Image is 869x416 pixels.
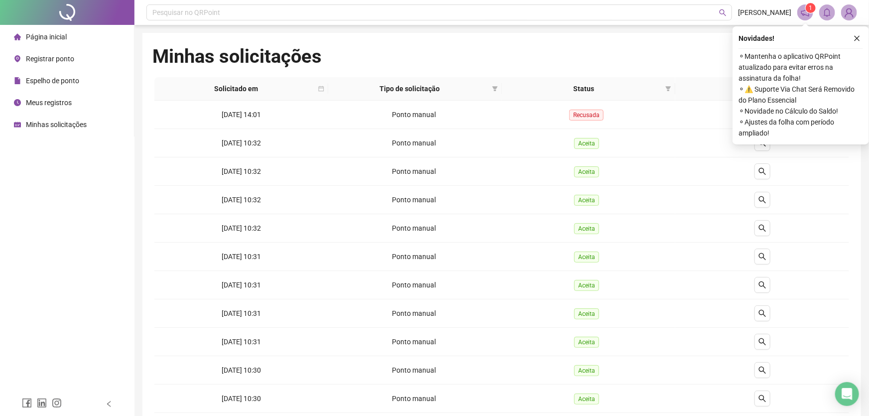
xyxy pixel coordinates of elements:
span: Ponto manual [392,309,436,317]
span: Recusada [569,110,604,121]
span: environment [14,55,21,62]
span: Aceita [574,223,599,234]
span: search [758,366,766,374]
span: search [758,224,766,232]
span: calendar [318,86,324,92]
span: Ponto manual [392,281,436,289]
span: Aceita [574,394,599,405]
sup: 1 [806,3,816,13]
span: filter [663,81,673,96]
span: [DATE] 10:32 [222,224,261,232]
span: ⚬ Ajustes da folha com período ampliado! [739,117,863,139]
span: [DATE] 10:31 [222,338,261,346]
span: linkedin [37,398,47,408]
span: Ponto manual [392,395,436,403]
span: file [14,77,21,84]
span: [DATE] 10:30 [222,395,261,403]
span: 1 [809,4,813,11]
th: Detalhes [675,77,849,101]
span: Ponto manual [392,338,436,346]
span: Meus registros [26,99,72,107]
span: Aceita [574,280,599,291]
span: Novidades ! [739,33,774,44]
span: [DATE] 10:32 [222,139,261,147]
div: Open Intercom Messenger [835,382,859,406]
span: Tipo de solicitação [332,83,488,94]
span: calendar [316,81,326,96]
span: Ponto manual [392,253,436,261]
span: clock-circle [14,99,21,106]
img: 73922 [842,5,857,20]
span: search [719,9,727,16]
span: [DATE] 10:31 [222,253,261,261]
span: [DATE] 14:01 [222,111,261,119]
span: Solicitado em [158,83,314,94]
span: left [106,401,113,408]
span: ⚬ Novidade no Cálculo do Saldo! [739,106,863,117]
span: search [758,338,766,346]
span: Aceita [574,252,599,263]
span: Status [506,83,662,94]
span: ⚬ ⚠️ Suporte Via Chat Será Removido do Plano Essencial [739,84,863,106]
span: Aceita [574,138,599,149]
span: search [758,281,766,289]
span: filter [665,86,671,92]
span: schedule [14,121,21,128]
span: ⚬ Mantenha o aplicativo QRPoint atualizado para evitar erros na assinatura da folha! [739,51,863,84]
span: home [14,33,21,40]
h1: Minhas solicitações [152,45,322,68]
span: Ponto manual [392,196,436,204]
span: Ponto manual [392,167,436,175]
span: filter [490,81,500,96]
span: Aceita [574,195,599,206]
span: search [758,167,766,175]
span: close [854,35,861,42]
span: Ponto manual [392,111,436,119]
span: search [758,395,766,403]
span: facebook [22,398,32,408]
span: search [758,309,766,317]
span: Ponto manual [392,224,436,232]
span: [DATE] 10:31 [222,309,261,317]
span: search [758,253,766,261]
span: Aceita [574,166,599,177]
span: Página inicial [26,33,67,41]
span: [DATE] 10:31 [222,281,261,289]
span: [DATE] 10:32 [222,196,261,204]
span: notification [801,8,810,17]
span: [PERSON_NAME] [738,7,791,18]
span: [DATE] 10:30 [222,366,261,374]
span: instagram [52,398,62,408]
span: Ponto manual [392,366,436,374]
span: Registrar ponto [26,55,74,63]
span: filter [492,86,498,92]
span: Aceita [574,365,599,376]
span: Aceita [574,308,599,319]
span: [DATE] 10:32 [222,167,261,175]
span: search [758,196,766,204]
span: Minhas solicitações [26,121,87,129]
span: Espelho de ponto [26,77,79,85]
span: Aceita [574,337,599,348]
span: Ponto manual [392,139,436,147]
span: bell [823,8,832,17]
